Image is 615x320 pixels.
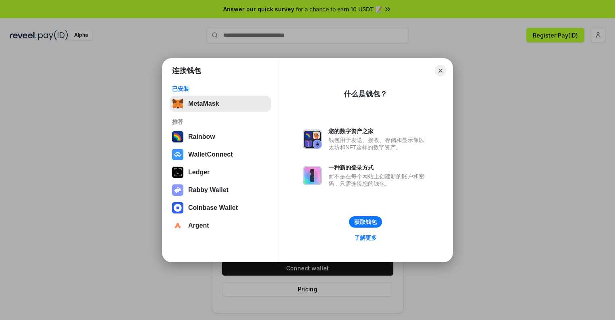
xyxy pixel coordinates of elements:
div: 钱包用于发送、接收、存储和显示像以太坊和NFT这样的数字资产。 [328,136,428,151]
button: Argent [170,218,271,234]
div: Rainbow [188,133,215,140]
div: 了解更多 [354,234,377,241]
div: MetaMask [188,100,219,107]
div: 您的数字资产之家 [328,128,428,135]
div: 什么是钱包？ [344,89,387,99]
img: svg+xml,%3Csvg%20xmlns%3D%22http%3A%2F%2Fwww.w3.org%2F2000%2Fsvg%22%20fill%3D%22none%22%20viewBox... [303,166,322,185]
div: 而不是在每个网站上创建新的账户和密码，只需连接您的钱包。 [328,173,428,187]
div: 推荐 [172,118,268,125]
button: Close [435,65,446,76]
button: MetaMask [170,96,271,112]
div: 一种新的登录方式 [328,164,428,171]
button: WalletConnect [170,146,271,163]
img: svg+xml,%3Csvg%20xmlns%3D%22http%3A%2F%2Fwww.w3.org%2F2000%2Fsvg%22%20fill%3D%22none%22%20viewBox... [172,184,183,196]
button: Rabby Wallet [170,182,271,198]
div: 获取钱包 [354,218,377,226]
div: Argent [188,222,209,229]
img: svg+xml,%3Csvg%20width%3D%22120%22%20height%3D%22120%22%20viewBox%3D%220%200%20120%20120%22%20fil... [172,131,183,142]
img: svg+xml,%3Csvg%20width%3D%2228%22%20height%3D%2228%22%20viewBox%3D%220%200%2028%2028%22%20fill%3D... [172,202,183,213]
img: svg+xml,%3Csvg%20xmlns%3D%22http%3A%2F%2Fwww.w3.org%2F2000%2Fsvg%22%20width%3D%2228%22%20height%3... [172,167,183,178]
div: Coinbase Wallet [188,204,238,211]
button: Coinbase Wallet [170,200,271,216]
div: 已安装 [172,85,268,92]
button: Rainbow [170,129,271,145]
div: WalletConnect [188,151,233,158]
button: 获取钱包 [349,216,382,228]
button: Ledger [170,164,271,180]
img: svg+xml,%3Csvg%20fill%3D%22none%22%20height%3D%2233%22%20viewBox%3D%220%200%2035%2033%22%20width%... [172,98,183,109]
img: svg+xml,%3Csvg%20xmlns%3D%22http%3A%2F%2Fwww.w3.org%2F2000%2Fsvg%22%20fill%3D%22none%22%20viewBox... [303,130,322,149]
div: Rabby Wallet [188,186,229,194]
div: Ledger [188,169,210,176]
img: svg+xml,%3Csvg%20width%3D%2228%22%20height%3D%2228%22%20viewBox%3D%220%200%2028%2028%22%20fill%3D... [172,149,183,160]
img: svg+xml,%3Csvg%20width%3D%2228%22%20height%3D%2228%22%20viewBox%3D%220%200%2028%2028%22%20fill%3D... [172,220,183,231]
a: 了解更多 [349,232,382,243]
h1: 连接钱包 [172,66,201,75]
